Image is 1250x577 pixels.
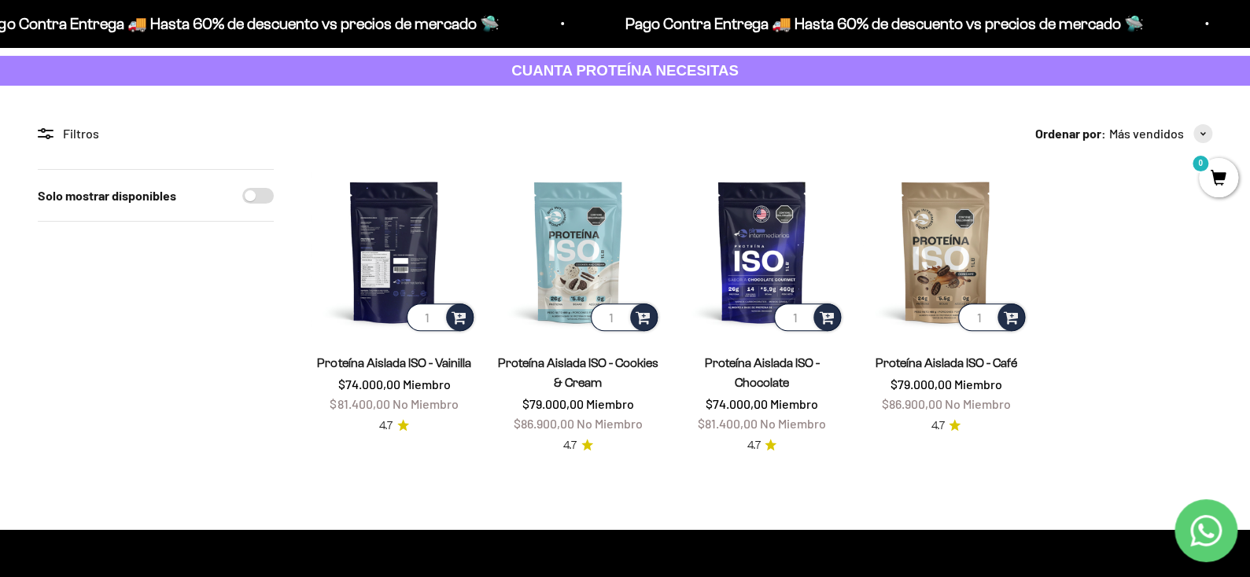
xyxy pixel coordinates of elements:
[931,417,961,435] a: 4.74.7 de 5.0 estrellas
[563,437,577,454] span: 4.7
[577,416,643,431] span: No Miembro
[881,396,942,411] span: $86.900,00
[312,169,477,334] img: Proteína Aislada ISO - Vainilla
[1191,154,1210,173] mark: 0
[330,396,389,411] span: $81.400,00
[1109,123,1184,144] span: Más vendidos
[38,186,176,206] label: Solo mostrar disponibles
[704,356,819,389] a: Proteína Aislada ISO - Chocolate
[1109,123,1212,144] button: Más vendidos
[1199,171,1238,188] a: 0
[592,11,1110,36] p: Pago Contra Entrega 🚚 Hasta 60% de descuento vs precios de mercado 🛸
[760,416,826,431] span: No Miembro
[747,437,776,454] a: 4.74.7 de 5.0 estrellas
[931,417,944,435] span: 4.7
[392,396,458,411] span: No Miembro
[337,377,400,391] span: $74.000,00
[38,123,274,144] div: Filtros
[890,377,951,391] span: $79.000,00
[944,396,1010,411] span: No Miembro
[379,417,393,435] span: 4.7
[563,437,593,454] a: 4.74.7 de 5.0 estrellas
[522,396,584,411] span: $79.000,00
[953,377,1001,391] span: Miembro
[498,356,658,389] a: Proteína Aislada ISO - Cookies & Cream
[511,62,739,79] strong: CUANTA PROTEÍNA NECESITAS
[875,356,1016,369] a: Proteína Aislada ISO - Café
[402,377,450,391] span: Miembro
[698,416,758,431] span: $81.400,00
[514,416,574,431] span: $86.900,00
[586,396,634,411] span: Miembro
[317,356,470,369] a: Proteína Aislada ISO - Vainilla
[706,396,768,411] span: $74.000,00
[1035,123,1106,144] span: Ordenar por:
[770,396,818,411] span: Miembro
[379,417,409,435] a: 4.74.7 de 5.0 estrellas
[747,437,760,454] span: 4.7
